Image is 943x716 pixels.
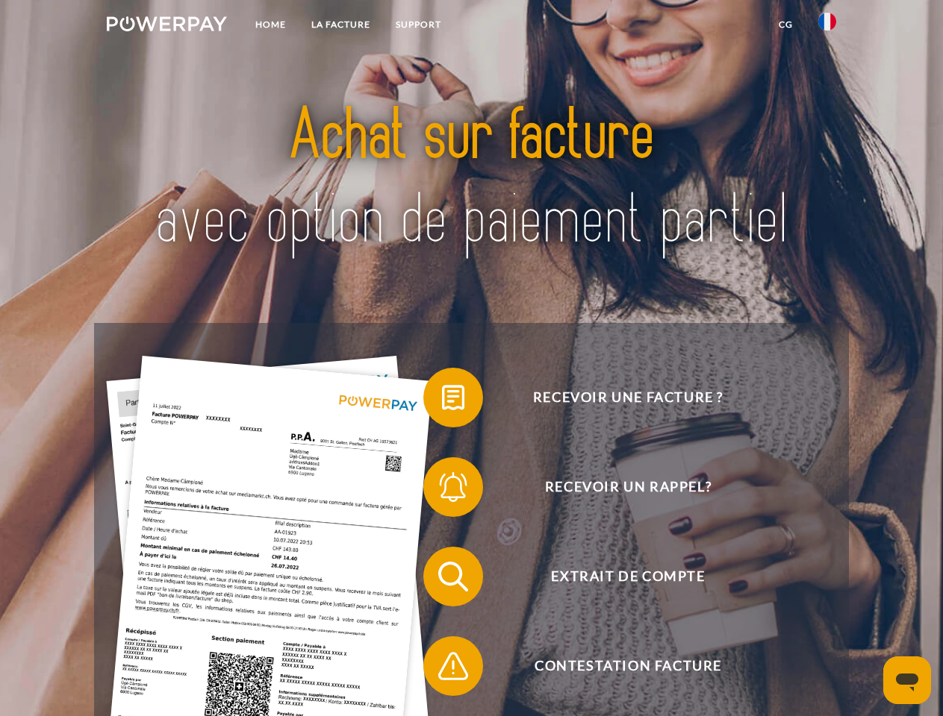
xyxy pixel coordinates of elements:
span: Recevoir un rappel? [445,457,811,517]
button: Extrait de compte [423,547,812,606]
button: Contestation Facture [423,636,812,696]
a: Support [383,11,454,38]
span: Recevoir une facture ? [445,368,811,427]
span: Contestation Facture [445,636,811,696]
img: qb_bill.svg [435,379,472,416]
span: Extrait de compte [445,547,811,606]
a: CG [766,11,806,38]
img: logo-powerpay-white.svg [107,16,227,31]
a: LA FACTURE [299,11,383,38]
button: Recevoir un rappel? [423,457,812,517]
iframe: Bouton de lancement de la fenêtre de messagerie [883,656,931,704]
img: qb_search.svg [435,558,472,595]
img: qb_warning.svg [435,647,472,685]
button: Recevoir une facture ? [423,368,812,427]
a: Home [243,11,299,38]
img: title-powerpay_fr.svg [143,72,800,286]
img: fr [818,13,836,31]
img: qb_bell.svg [435,468,472,506]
